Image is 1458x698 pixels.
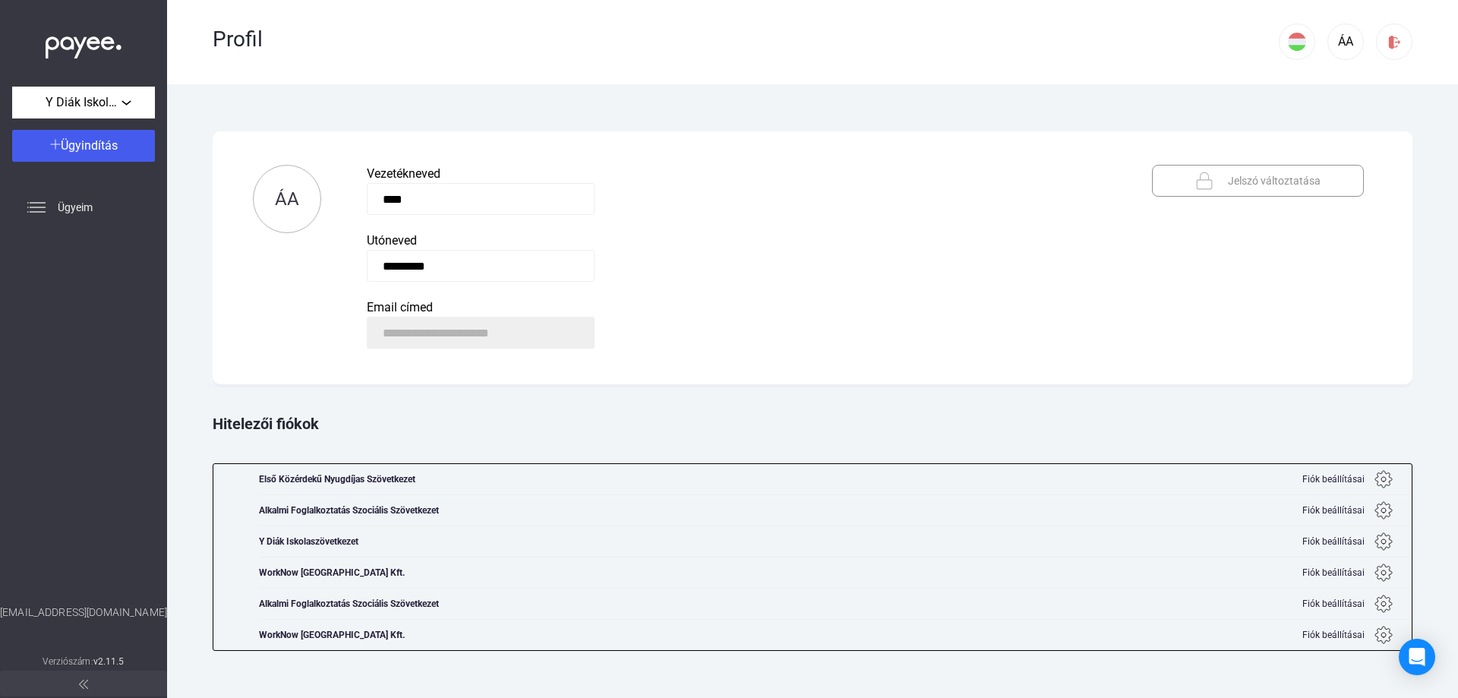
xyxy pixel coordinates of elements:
[1374,501,1393,520] img: gear.svg
[259,620,439,650] div: WorkNow [GEOGRAPHIC_DATA] Kft.
[50,139,61,150] img: plus-white.svg
[213,27,1279,52] div: Profil
[1195,172,1213,190] img: lock-blue
[367,232,1106,250] div: Utóneved
[46,93,121,112] span: Y Diák Iskolaszövetkezet
[1302,501,1365,520] span: Fiók beállításai
[1228,172,1321,190] span: Jelszó változtatása
[1374,564,1393,582] img: gear.svg
[12,130,155,162] button: Ügyindítás
[1376,24,1412,60] button: logout-red
[46,28,121,59] img: white-payee-white-dot.svg
[259,526,439,557] div: Y Diák Iskolaszövetkezet
[1283,589,1412,619] button: Fiók beállításai
[61,138,118,153] span: Ügyindítás
[1283,464,1412,494] button: Fiók beállításai
[1279,24,1315,60] button: HU
[1288,33,1306,51] img: HU
[93,656,125,667] strong: v2.11.5
[213,392,1412,456] div: Hitelezői fiókok
[275,188,299,210] span: ÁA
[367,298,1106,317] div: Email címed
[27,198,46,216] img: list.svg
[1283,557,1412,588] button: Fiók beállításai
[1374,532,1393,551] img: gear.svg
[1302,626,1365,644] span: Fiók beállításai
[1302,595,1365,613] span: Fiók beállításai
[1302,470,1365,488] span: Fiók beállításai
[12,87,155,118] button: Y Diák Iskolaszövetkezet
[1399,639,1435,675] div: Open Intercom Messenger
[1302,564,1365,582] span: Fiók beállításai
[259,464,439,494] div: Első Közérdekű Nyugdíjas Szövetkezet
[1283,495,1412,526] button: Fiók beállításai
[367,165,1106,183] div: Vezetékneved
[259,495,439,526] div: Alkalmi Foglalkoztatás Szociális Szövetkezet
[1374,626,1393,644] img: gear.svg
[1152,165,1364,197] button: lock-blueJelszó változtatása
[1302,532,1365,551] span: Fiók beállításai
[1374,470,1393,488] img: gear.svg
[259,557,439,588] div: WorkNow [GEOGRAPHIC_DATA] Kft.
[1387,34,1403,50] img: logout-red
[1374,595,1393,613] img: gear.svg
[259,589,439,619] div: Alkalmi Foglalkoztatás Szociális Szövetkezet
[1283,526,1412,557] button: Fiók beállításai
[1283,620,1412,650] button: Fiók beállításai
[1327,24,1364,60] button: ÁA
[1333,33,1359,51] div: ÁA
[253,165,321,233] button: ÁA
[79,680,88,689] img: arrow-double-left-grey.svg
[58,198,93,216] span: Ügyeim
